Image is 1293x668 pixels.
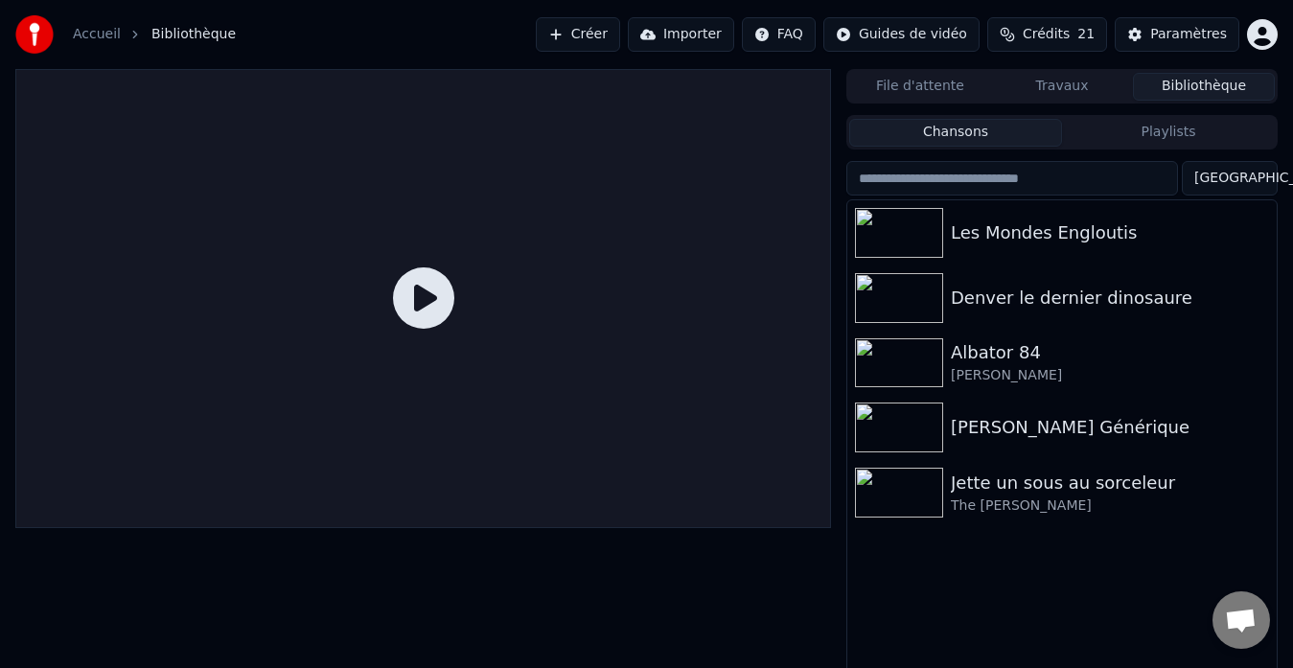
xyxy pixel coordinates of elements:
div: [PERSON_NAME] Générique [951,414,1269,441]
button: Paramètres [1115,17,1239,52]
button: Créer [536,17,620,52]
div: Ouvrir le chat [1212,591,1270,649]
button: Bibliothèque [1133,73,1275,101]
a: Accueil [73,25,121,44]
div: Jette un sous au sorceleur [951,470,1269,496]
button: Guides de vidéo [823,17,980,52]
button: File d'attente [849,73,991,101]
div: The [PERSON_NAME] [951,496,1269,516]
div: Albator 84 [951,339,1269,366]
div: Les Mondes Engloutis [951,219,1269,246]
div: Denver le dernier dinosaure [951,285,1269,311]
span: Crédits [1023,25,1070,44]
nav: breadcrumb [73,25,236,44]
button: Importer [628,17,734,52]
button: Playlists [1062,119,1275,147]
div: [PERSON_NAME] [951,366,1269,385]
span: Bibliothèque [151,25,236,44]
button: Crédits21 [987,17,1107,52]
img: youka [15,15,54,54]
div: Paramètres [1150,25,1227,44]
span: 21 [1077,25,1095,44]
button: Chansons [849,119,1062,147]
button: FAQ [742,17,816,52]
button: Travaux [991,73,1133,101]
